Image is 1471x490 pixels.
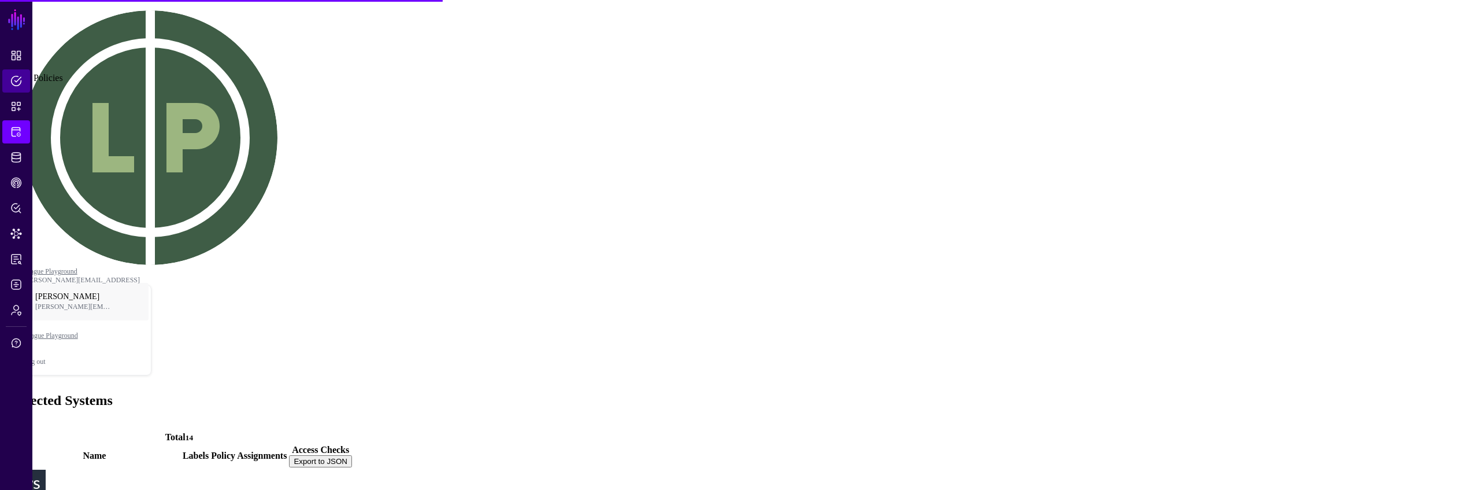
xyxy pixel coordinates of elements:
[2,69,30,93] a: Policies
[10,75,22,87] span: Policies
[9,451,180,461] div: Name
[2,248,30,271] a: Reports
[23,267,77,275] a: League Playground
[23,276,151,285] div: [PERSON_NAME][EMAIL_ADDRESS]
[10,101,22,112] span: Snippets
[165,432,186,442] strong: Total
[34,73,63,83] div: Policies
[10,253,22,265] span: Reports
[10,152,22,163] span: Identity Data Fabric
[2,299,30,322] a: Admin
[10,126,22,138] span: Protected Systems
[23,10,277,265] img: svg+xml;base64,PHN2ZyB3aWR0aD0iNDQwIiBoZWlnaHQ9IjQ0MCIgdmlld0JveD0iMCAwIDQ0MCA0NDAiIGZpbGw9Im5vbm...
[7,7,27,32] a: SGNL
[2,120,30,143] a: Protected Systems
[35,303,113,311] span: [PERSON_NAME][EMAIL_ADDRESS]
[10,279,22,290] span: Logs
[2,146,30,169] a: Identity Data Fabric
[24,317,151,354] a: League Playground
[24,331,116,340] span: League Playground
[10,228,22,240] span: Data Lens
[2,44,30,67] a: Dashboard
[2,95,30,118] a: Snippets
[2,171,30,194] a: CAEP Hub
[10,304,22,316] span: Admin
[35,292,113,301] span: [PERSON_NAME]
[2,197,30,220] a: Policy Lens
[10,202,22,214] span: Policy Lens
[2,273,30,296] a: Logs
[24,358,151,366] div: Log out
[10,50,22,61] span: Dashboard
[289,445,352,455] div: Access Checks
[183,451,209,461] div: Labels
[2,222,30,245] a: Data Lens
[289,455,352,467] button: Export to JSON
[10,177,22,189] span: CAEP Hub
[211,451,287,461] div: Policy Assignments
[186,433,193,442] small: 14
[10,337,22,349] span: Support
[5,393,1466,408] h2: Protected Systems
